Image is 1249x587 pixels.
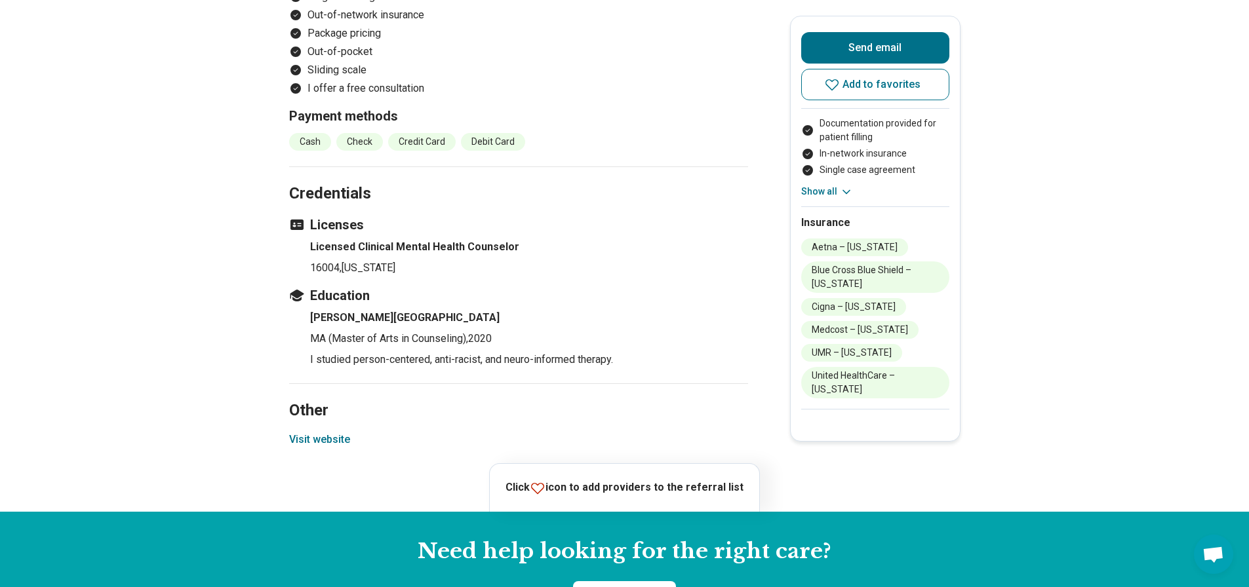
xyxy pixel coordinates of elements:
[289,368,748,422] h2: Other
[801,298,906,316] li: Cigna – [US_STATE]
[289,151,748,205] h2: Credentials
[801,69,949,100] button: Add to favorites
[801,321,919,339] li: Medcost – [US_STATE]
[289,286,748,305] h3: Education
[310,310,748,326] h4: [PERSON_NAME][GEOGRAPHIC_DATA]
[289,26,748,41] li: Package pricing
[10,538,1239,565] h2: Need help looking for the right care?
[1194,535,1233,574] a: Open chat
[801,147,949,161] li: In-network insurance
[506,480,743,496] p: Click icon to add providers to the referral list
[289,216,748,234] h3: Licenses
[801,367,949,398] li: United HealthCare – [US_STATE]
[801,117,949,144] li: Documentation provided for patient filling
[801,32,949,64] button: Send email
[310,260,748,276] p: 16004
[289,62,748,78] li: Sliding scale
[801,261,949,293] li: Blue Cross Blue Shield – [US_STATE]
[801,215,949,231] h2: Insurance
[801,344,902,362] li: UMR – [US_STATE]
[843,79,921,90] span: Add to favorites
[289,81,748,96] li: I offer a free consultation
[801,163,949,177] li: Single case agreement
[289,432,350,447] button: Visit website
[340,261,395,274] span: , [US_STATE]
[310,239,748,255] h4: Licensed Clinical Mental Health Counselor
[801,185,853,199] button: Show all
[461,133,525,151] li: Debit Card
[801,238,908,256] li: Aetna – [US_STATE]
[310,352,748,368] p: I studied person-centered, anti-racist, and neuro-informed therapy.
[289,7,748,23] li: Out-of-network insurance
[336,133,383,151] li: Check
[289,133,331,151] li: Cash
[289,44,748,60] li: Out-of-pocket
[388,133,456,151] li: Credit Card
[310,331,748,347] p: MA (Master of Arts in Counseling) , 2020
[289,107,748,125] h3: Payment methods
[801,117,949,177] ul: Payment options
